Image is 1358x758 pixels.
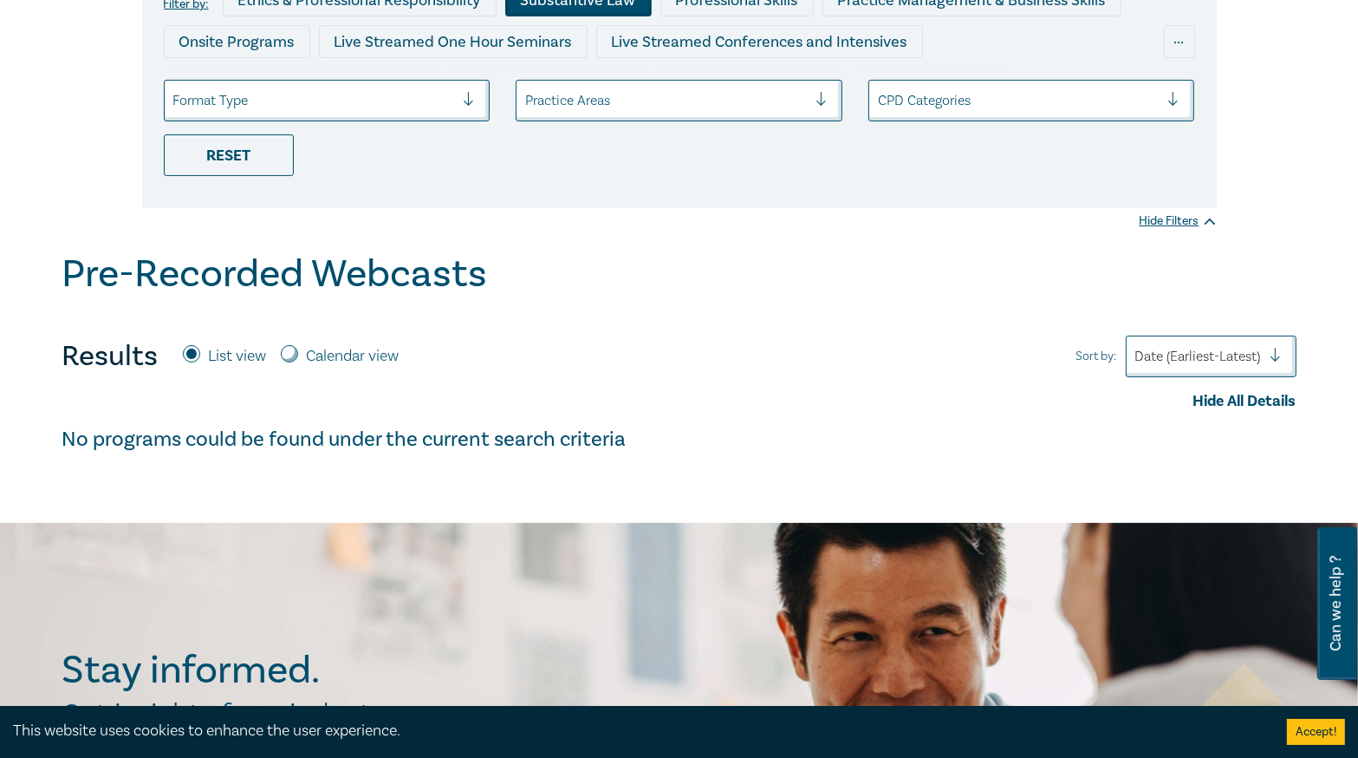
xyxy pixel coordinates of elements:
[62,648,471,693] h2: Stay informed.
[164,67,439,100] div: Live Streamed Practical Workshops
[164,134,294,176] div: Reset
[447,67,647,100] div: Pre-Recorded Webcasts
[62,426,1296,454] h4: No programs could be found under the current search criteria
[1164,25,1195,58] div: ...
[525,91,529,110] input: select
[62,390,1296,413] div: Hide All Details
[307,345,400,368] label: Calendar view
[1076,347,1117,366] span: Sort by:
[1140,212,1217,230] div: Hide Filters
[13,720,1261,742] div: This website uses cookies to enhance the user experience.
[854,67,1013,100] div: National Programs
[1328,538,1344,670] span: Can we help ?
[62,339,159,374] h4: Results
[596,25,923,58] div: Live Streamed Conferences and Intensives
[209,345,267,368] label: List view
[173,91,177,110] input: select
[319,25,588,58] div: Live Streamed One Hour Seminars
[1135,347,1139,366] input: Sort by
[1287,719,1345,745] button: Accept cookies
[878,91,881,110] input: select
[655,67,845,100] div: 10 CPD Point Packages
[164,25,310,58] div: Onsite Programs
[62,252,488,297] h1: Pre-Recorded Webcasts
